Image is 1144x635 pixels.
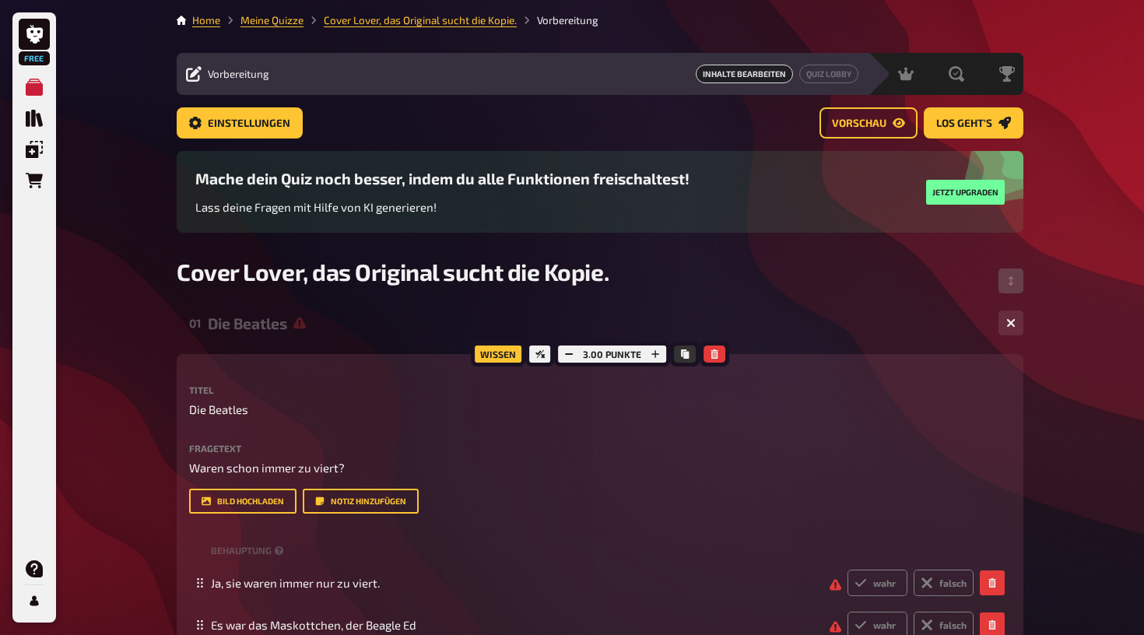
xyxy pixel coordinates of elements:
[208,314,986,332] div: Die Beatles
[936,118,992,129] span: Los geht's
[192,14,220,26] a: Home
[177,258,609,286] span: Cover Lover, das Original sucht die Kopie.
[799,65,858,83] button: Quiz Lobby
[819,107,918,139] button: Vorschau
[832,118,886,129] span: Vorschau
[20,54,48,63] span: Free
[189,444,1011,453] label: Fragetext
[220,12,304,28] li: Meine Quizze
[211,576,380,590] span: Ja, sie waren immer nur zu viert.
[926,180,1005,205] button: Jetzt upgraden
[189,385,1011,395] label: Titel
[914,570,974,596] label: falsch
[554,342,670,367] div: 3.00 Punkte
[211,544,286,557] small: Behauptung
[471,342,525,367] div: Wissen
[517,12,598,28] li: Vorbereitung
[189,461,345,475] span: Waren schon immer zu viert?
[189,489,297,514] button: Bild hochladen
[192,12,220,28] li: Home
[189,316,202,330] div: 01
[208,118,290,129] span: Einstellungen
[177,107,303,139] button: Einstellungen
[998,268,1023,293] button: Reihenfolge anpassen
[304,12,517,28] li: Cover Lover, das Original sucht die Kopie.
[303,489,419,514] button: Notiz hinzufügen
[195,200,437,214] span: Lass deine Fragen mit Hilfe von KI generieren!
[195,170,690,188] h3: Mache dein Quiz noch besser, indem du alle Funktionen freischaltest!
[847,570,907,596] label: wahr
[208,68,269,80] span: Vorbereitung
[696,65,793,83] a: Inhalte Bearbeiten
[324,14,517,26] a: Cover Lover, das Original sucht die Kopie.
[240,14,304,26] a: Meine Quizze
[189,401,248,419] span: Die Beatles
[924,107,1023,139] button: Los geht's
[674,346,696,363] button: Kopieren
[211,618,416,632] span: Es war das Maskottchen, der Beagle Ed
